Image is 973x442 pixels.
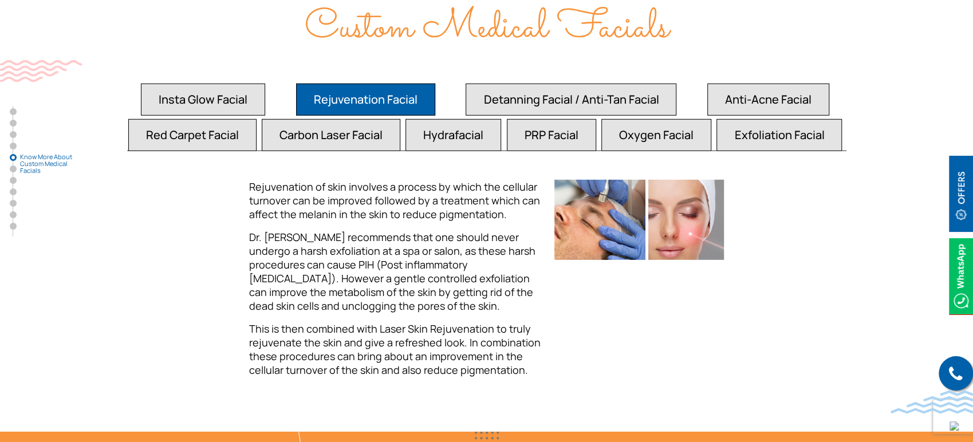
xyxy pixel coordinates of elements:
span: This is then combined with Laser Skin Rejuvenation to truly rejuvenate the skin and give a refres... [249,322,541,377]
button: Carbon Laser Facial [262,119,400,151]
a: Know More About Custom Medical Facials [10,154,17,161]
button: Oxygen Facial [601,119,711,151]
button: Detanning Facial / Anti-Tan Facial [466,84,676,116]
img: up-blue-arrow.svg [950,421,959,431]
img: Whatsappicon [949,238,973,314]
img: bluewave [891,390,973,413]
button: Hydrafacial [405,119,501,151]
button: Red Carpet Facial [128,119,257,151]
button: Exfoliation Facial [716,119,842,151]
span: Know More About Custom Medical Facials [20,153,77,174]
button: Rejuvenation Facial [296,84,435,116]
button: Insta Glow Facial [141,84,265,116]
a: Whatsappicon [949,269,973,282]
p: Rejuvenation of skin involves a process by which the cellular turnover can be improved followed b... [249,180,541,221]
span: Dr. [PERSON_NAME] recommends that one should never undergo a harsh exfoliation at a spa or salon,... [249,230,535,313]
button: PRP Facial [507,119,596,151]
button: Anti-Acne Facial [707,84,829,116]
img: offerBt [949,156,973,232]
